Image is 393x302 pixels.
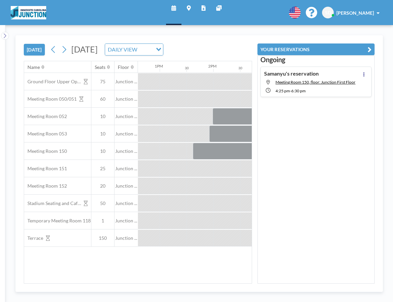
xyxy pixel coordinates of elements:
[114,79,138,85] span: Junction ...
[71,44,98,54] span: [DATE]
[155,64,163,69] div: 1PM
[114,218,138,224] span: Junction ...
[325,10,331,16] span: SD
[276,88,290,93] span: 4:25 PM
[24,44,45,56] button: [DATE]
[91,79,114,85] span: 75
[114,96,138,102] span: Junction ...
[118,64,129,70] div: Floor
[114,131,138,137] span: Junction ...
[24,200,81,206] span: Stadium Seating and Cafe area
[91,96,114,102] span: 60
[24,183,67,189] span: Meeting Room 152
[24,113,67,119] span: Meeting Room 052
[91,218,114,224] span: 1
[91,200,114,206] span: 50
[336,10,374,16] span: [PERSON_NAME]
[24,96,77,102] span: Meeting Room 050/051
[105,44,163,55] div: Search for option
[238,66,242,70] div: 30
[24,148,67,154] span: Meeting Room 150
[257,43,375,55] button: YOUR RESERVATIONS
[91,131,114,137] span: 10
[91,113,114,119] span: 10
[264,70,319,77] h4: Samanyu's reservation
[114,113,138,119] span: Junction ...
[24,166,67,172] span: Meeting Room 151
[91,148,114,154] span: 10
[27,64,40,70] div: Name
[24,235,43,241] span: Terrace
[95,64,105,70] div: Seats
[106,45,139,54] span: DAILY VIEW
[260,56,372,64] h3: Ongoing
[290,88,291,93] span: -
[291,88,306,93] span: 6:30 PM
[114,200,138,206] span: Junction ...
[139,45,152,54] input: Search for option
[185,66,189,70] div: 30
[11,6,46,19] img: organization-logo
[114,148,138,154] span: Junction ...
[114,235,138,241] span: Junction ...
[208,64,217,69] div: 2PM
[91,183,114,189] span: 20
[114,183,138,189] span: Junction ...
[24,131,67,137] span: Meeting Room 053
[91,166,114,172] span: 25
[91,235,114,241] span: 150
[276,80,356,85] span: Meeting Room 150, floor: Junction First Floor
[114,166,138,172] span: Junction ...
[24,218,91,224] span: Temporary Meeting Room 118
[24,79,81,85] span: Ground Floor Upper Open Area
